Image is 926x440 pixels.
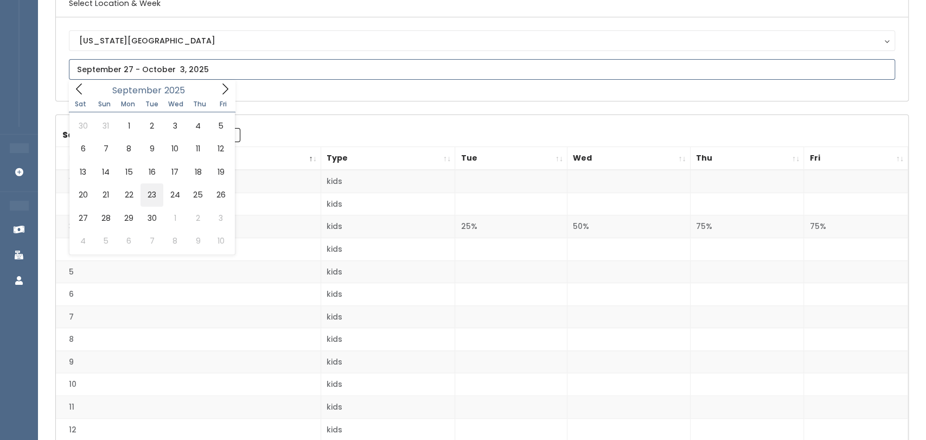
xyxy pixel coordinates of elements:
span: September 26, 2025 [209,183,232,206]
td: kids [321,238,455,261]
th: Wed: activate to sort column ascending [567,147,691,170]
span: September 2, 2025 [141,114,163,137]
td: 4 [56,238,321,261]
td: kids [321,328,455,351]
span: October 1, 2025 [163,207,186,229]
td: kids [321,350,455,373]
span: September 9, 2025 [141,137,163,160]
span: September 14, 2025 [94,161,117,183]
td: 5 [56,260,321,283]
span: October 10, 2025 [209,229,232,252]
td: 6 [56,283,321,306]
span: October 3, 2025 [209,207,232,229]
span: September 11, 2025 [187,137,209,160]
span: October 4, 2025 [72,229,94,252]
span: September 30, 2025 [141,207,163,229]
span: October 7, 2025 [141,229,163,252]
span: September 3, 2025 [163,114,186,137]
span: September 19, 2025 [209,161,232,183]
span: September 13, 2025 [72,161,94,183]
div: [US_STATE][GEOGRAPHIC_DATA] [79,35,885,47]
span: October 5, 2025 [94,229,117,252]
td: kids [321,193,455,215]
span: September 1, 2025 [118,114,141,137]
span: September 24, 2025 [163,183,186,206]
span: Tue [140,101,164,107]
td: 75% [690,215,804,238]
span: September 10, 2025 [163,137,186,160]
td: 2 [56,193,321,215]
button: [US_STATE][GEOGRAPHIC_DATA] [69,30,895,51]
span: August 31, 2025 [94,114,117,137]
span: Mon [117,101,141,107]
td: 8 [56,328,321,351]
td: 7 [56,305,321,328]
td: kids [321,305,455,328]
span: September [112,86,162,95]
span: September 5, 2025 [209,114,232,137]
td: kids [321,215,455,238]
span: September 22, 2025 [118,183,141,206]
td: kids [321,260,455,283]
span: September 18, 2025 [187,161,209,183]
th: Tue: activate to sort column ascending [455,147,567,170]
span: September 17, 2025 [163,161,186,183]
span: September 25, 2025 [187,183,209,206]
label: Search: [62,128,240,142]
span: September 28, 2025 [94,207,117,229]
span: September 27, 2025 [72,207,94,229]
td: 1 [56,170,321,193]
td: 9 [56,350,321,373]
span: September 8, 2025 [118,137,141,160]
span: September 20, 2025 [72,183,94,206]
span: September 23, 2025 [141,183,163,206]
span: September 16, 2025 [141,161,163,183]
span: Thu [188,101,212,107]
td: 25% [455,215,567,238]
span: October 9, 2025 [187,229,209,252]
th: Thu: activate to sort column ascending [690,147,804,170]
span: Fri [212,101,235,107]
td: kids [321,283,455,306]
td: kids [321,373,455,396]
span: October 8, 2025 [163,229,186,252]
th: Booth Number: activate to sort column descending [56,147,321,170]
span: September 15, 2025 [118,161,141,183]
span: Sat [69,101,93,107]
td: 3 [56,215,321,238]
span: September 6, 2025 [72,137,94,160]
td: 50% [567,215,691,238]
span: Sun [93,101,117,107]
span: Wed [164,101,188,107]
span: September 7, 2025 [94,137,117,160]
th: Fri: activate to sort column ascending [804,147,908,170]
span: September 4, 2025 [187,114,209,137]
input: Year [162,84,194,97]
span: September 29, 2025 [118,207,141,229]
input: September 27 - October 3, 2025 [69,59,895,80]
th: Type: activate to sort column ascending [321,147,455,170]
td: 11 [56,396,321,419]
span: September 12, 2025 [209,137,232,160]
td: 10 [56,373,321,396]
span: October 2, 2025 [187,207,209,229]
span: October 6, 2025 [118,229,141,252]
td: kids [321,170,455,193]
td: 75% [804,215,908,238]
td: kids [321,396,455,419]
span: September 21, 2025 [94,183,117,206]
span: August 30, 2025 [72,114,94,137]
